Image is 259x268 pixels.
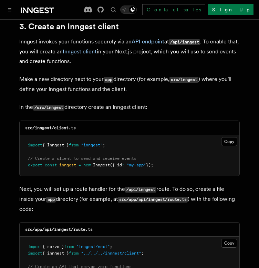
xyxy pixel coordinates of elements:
span: new [83,163,91,167]
code: /src/inngest [33,105,64,111]
span: from [64,244,74,249]
span: // Create a client to send and receive events [28,156,136,161]
span: from [69,251,79,256]
span: "../../../inngest/client" [81,251,141,256]
span: ; [141,251,144,256]
code: app [46,197,56,203]
span: import [28,244,42,249]
span: "inngest/next" [76,244,110,249]
a: Inngest client [63,48,97,55]
span: import [28,143,42,147]
span: { inngest } [42,251,69,256]
code: src/app/api/inngest/route.ts [25,227,93,232]
button: Copy [221,239,237,248]
span: inngest [59,163,76,167]
span: { Inngest } [42,143,69,147]
span: ; [110,244,112,249]
span: "inngest" [81,143,103,147]
button: Toggle navigation [6,6,14,14]
span: { serve } [42,244,64,249]
button: Copy [221,137,237,146]
a: Sign Up [208,4,253,15]
button: Find something... [109,6,117,14]
span: : [122,163,124,167]
p: Next, you will set up a route handler for the route. To do so, create a file inside your director... [19,184,240,214]
span: from [69,143,79,147]
code: src/inngest/client.ts [25,125,76,130]
span: ({ id [110,163,122,167]
a: API endpoint [132,38,164,45]
span: const [45,163,57,167]
span: "my-app" [127,163,146,167]
code: /api/inngest [125,187,156,193]
span: import [28,251,42,256]
span: Inngest [93,163,110,167]
a: Contact sales [142,4,205,15]
p: Make a new directory next to your directory (for example, ) where you'll define your Inngest func... [19,74,240,94]
span: ; [103,143,105,147]
a: 3. Create an Inngest client [19,22,119,31]
span: }); [146,163,153,167]
p: Inngest invokes your functions securely via an at . To enable that, you will create an in your Ne... [19,37,240,66]
code: app [104,77,113,83]
p: In the directory create an Inngest client: [19,102,240,112]
code: src/inngest [169,77,198,83]
code: /api/inngest [169,39,200,45]
span: export [28,163,42,167]
button: Toggle dark mode [120,6,137,14]
code: src/app/api/inngest/route.ts [118,197,188,203]
span: = [79,163,81,167]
